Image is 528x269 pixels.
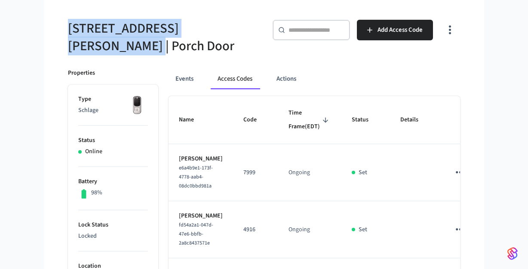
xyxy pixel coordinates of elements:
[243,225,268,234] p: 4916
[243,113,268,127] span: Code
[289,106,331,133] span: Time Frame(EDT)
[359,168,367,177] p: Set
[78,95,148,104] p: Type
[243,168,268,177] p: 7999
[68,20,259,55] h5: [STREET_ADDRESS][PERSON_NAME] | Porch Door
[400,113,430,127] span: Details
[68,69,95,78] p: Properties
[91,188,102,197] p: 98%
[85,147,102,156] p: Online
[507,247,518,260] img: SeamLogoGradient.69752ec5.svg
[179,164,213,190] span: e6a4b9e1-173f-4778-aab4-08dc0bbd981a
[179,212,223,221] p: [PERSON_NAME]
[359,225,367,234] p: Set
[378,24,423,36] span: Add Access Code
[126,95,148,116] img: Yale Assure Touchscreen Wifi Smart Lock, Satin Nickel, Front
[78,221,148,230] p: Lock Status
[211,69,259,89] button: Access Codes
[352,113,380,127] span: Status
[278,144,341,201] td: Ongoing
[278,201,341,258] td: Ongoing
[78,177,148,186] p: Battery
[78,232,148,241] p: Locked
[169,69,460,89] div: ant example
[270,69,303,89] button: Actions
[179,221,213,247] span: fd54a2a1-047d-47e6-bbfb-2a8c8437571e
[78,106,148,115] p: Schlage
[78,136,148,145] p: Status
[179,113,205,127] span: Name
[357,20,433,40] button: Add Access Code
[179,154,223,163] p: [PERSON_NAME]
[169,69,200,89] button: Events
